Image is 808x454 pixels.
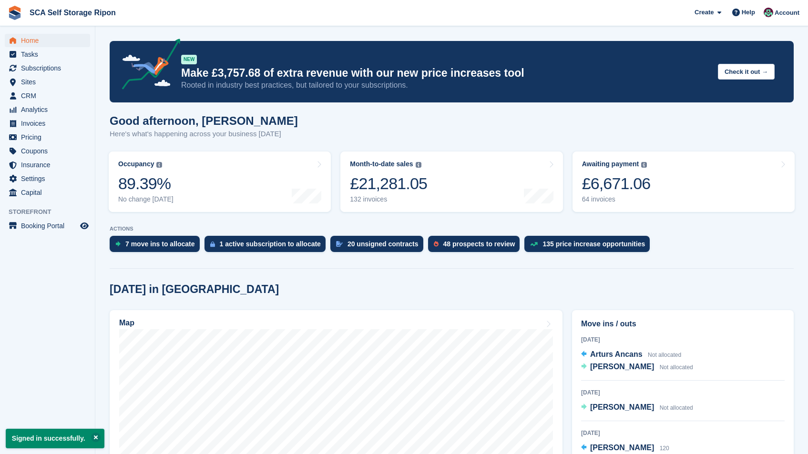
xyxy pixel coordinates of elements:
[110,236,205,257] a: 7 move ins to allocate
[718,64,775,80] button: Check it out →
[641,162,647,168] img: icon-info-grey-7440780725fd019a000dd9b08b2336e03edf1995a4989e88bcd33f0948082b44.svg
[119,319,134,327] h2: Map
[110,114,298,127] h1: Good afternoon, [PERSON_NAME]
[115,241,121,247] img: move_ins_to_allocate_icon-fdf77a2bb77ea45bf5b3d319d69a93e2d87916cf1d5bf7949dd705db3b84f3ca.svg
[573,151,795,212] a: Awaiting payment £6,671.06 64 invoices
[5,48,90,61] a: menu
[181,55,197,64] div: NEW
[5,131,90,144] a: menu
[181,80,710,91] p: Rooted in industry best practices, but tailored to your subscriptions.
[350,195,427,203] div: 132 invoices
[581,402,693,414] a: [PERSON_NAME] Not allocated
[524,236,655,257] a: 135 price increase opportunities
[660,445,669,452] span: 120
[5,144,90,158] a: menu
[434,241,439,247] img: prospect-51fa495bee0391a8d652442698ab0144808aea92771e9ea1ae160a38d050c398.svg
[181,66,710,80] p: Make £3,757.68 of extra revenue with our new price increases tool
[79,220,90,232] a: Preview store
[5,61,90,75] a: menu
[5,186,90,199] a: menu
[542,240,645,248] div: 135 price increase opportunities
[21,75,78,89] span: Sites
[21,34,78,47] span: Home
[21,61,78,75] span: Subscriptions
[428,236,525,257] a: 48 prospects to review
[443,240,515,248] div: 48 prospects to review
[118,160,154,168] div: Occupancy
[5,219,90,232] a: menu
[110,283,279,296] h2: [DATE] in [GEOGRAPHIC_DATA]
[21,219,78,232] span: Booking Portal
[5,172,90,185] a: menu
[6,429,104,448] p: Signed in successfully.
[125,240,195,248] div: 7 move ins to allocate
[5,34,90,47] a: menu
[648,352,681,358] span: Not allocated
[21,48,78,61] span: Tasks
[21,186,78,199] span: Capital
[5,75,90,89] a: menu
[5,158,90,172] a: menu
[581,318,785,330] h2: Move ins / outs
[775,8,799,18] span: Account
[5,117,90,130] a: menu
[110,129,298,140] p: Here's what's happening across your business [DATE]
[118,195,174,203] div: No change [DATE]
[582,195,651,203] div: 64 invoices
[114,39,181,93] img: price-adjustments-announcement-icon-8257ccfd72463d97f412b2fc003d46551f7dbcb40ab6d574587a9cd5c0d94...
[21,103,78,116] span: Analytics
[336,241,343,247] img: contract_signature_icon-13c848040528278c33f63329250d36e43548de30e8caae1d1a13099fd9432cc5.svg
[5,103,90,116] a: menu
[764,8,773,17] img: Sam Chapman
[118,174,174,193] div: 89.39%
[416,162,421,168] img: icon-info-grey-7440780725fd019a000dd9b08b2336e03edf1995a4989e88bcd33f0948082b44.svg
[21,144,78,158] span: Coupons
[21,89,78,102] span: CRM
[660,364,693,371] span: Not allocated
[590,444,654,452] span: [PERSON_NAME]
[660,404,693,411] span: Not allocated
[330,236,428,257] a: 20 unsigned contracts
[742,8,755,17] span: Help
[350,174,427,193] div: £21,281.05
[695,8,714,17] span: Create
[340,151,563,212] a: Month-to-date sales £21,281.05 132 invoices
[581,349,681,361] a: Arturs Ancans Not allocated
[26,5,120,20] a: SCA Self Storage Ripon
[21,117,78,130] span: Invoices
[5,89,90,102] a: menu
[581,335,785,344] div: [DATE]
[581,361,693,373] a: [PERSON_NAME] Not allocated
[582,160,639,168] div: Awaiting payment
[590,363,654,371] span: [PERSON_NAME]
[205,236,330,257] a: 1 active subscription to allocate
[530,242,538,246] img: price_increase_opportunities-93ffe204e8149a01c8c9dc8f82e8f89637d9d84a8eef4429ea346261dce0b2c0.svg
[156,162,162,168] img: icon-info-grey-7440780725fd019a000dd9b08b2336e03edf1995a4989e88bcd33f0948082b44.svg
[348,240,419,248] div: 20 unsigned contracts
[21,158,78,172] span: Insurance
[581,429,785,437] div: [DATE]
[220,240,321,248] div: 1 active subscription to allocate
[109,151,331,212] a: Occupancy 89.39% No change [DATE]
[590,350,643,358] span: Arturs Ancans
[210,241,215,247] img: active_subscription_to_allocate_icon-d502201f5373d7db506a760aba3b589e785aa758c864c3986d89f69b8ff3...
[21,172,78,185] span: Settings
[9,207,95,217] span: Storefront
[350,160,413,168] div: Month-to-date sales
[582,174,651,193] div: £6,671.06
[8,6,22,20] img: stora-icon-8386f47178a22dfd0bd8f6a31ec36ba5ce8667c1dd55bd0f319d3a0aa187defe.svg
[590,403,654,411] span: [PERSON_NAME]
[581,388,785,397] div: [DATE]
[110,226,794,232] p: ACTIONS
[21,131,78,144] span: Pricing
